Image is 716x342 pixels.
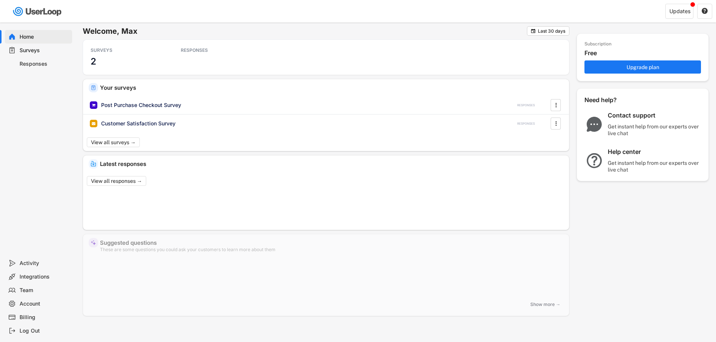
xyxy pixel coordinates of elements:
[100,85,563,90] div: Your surveys
[584,49,705,57] div: Free
[91,47,158,53] div: SURVEYS
[20,300,69,307] div: Account
[20,47,69,54] div: Surveys
[181,47,248,53] div: RESPONSES
[101,101,181,109] div: Post Purchase Checkout Survey
[91,56,96,67] h3: 2
[20,273,69,280] div: Integrations
[555,101,557,109] text: 
[83,26,527,36] h6: Welcome, Max
[608,148,702,156] div: Help center
[20,260,69,267] div: Activity
[100,240,563,246] div: Suggested questions
[20,287,69,294] div: Team
[669,9,690,14] div: Updates
[527,299,563,310] button: Show more →
[517,103,535,107] div: RESPONSES
[584,60,701,74] button: Upgrade plan
[702,8,708,14] text: 
[584,96,637,104] div: Need help?
[584,41,612,47] div: Subscription
[100,247,563,252] div: These are some questions you could ask your customers to learn more about them
[517,122,535,126] div: RESPONSES
[530,28,536,34] button: 
[20,33,69,41] div: Home
[608,111,702,119] div: Contact support
[608,160,702,173] div: Get instant help from our experts over live chat
[552,99,560,111] button: 
[20,60,69,68] div: Responses
[87,137,140,147] button: View all surveys →
[20,327,69,334] div: Log Out
[91,161,96,167] img: IncomingMajor.svg
[20,314,69,321] div: Billing
[584,153,604,168] img: QuestionMarkInverseMajor.svg
[538,29,565,33] div: Last 30 days
[11,4,64,19] img: userloop-logo-01.svg
[87,176,146,186] button: View all responses →
[91,240,96,246] img: MagicMajor%20%28Purple%29.svg
[101,120,176,127] div: Customer Satisfaction Survey
[100,161,563,167] div: Latest responses
[531,28,536,34] text: 
[555,119,557,127] text: 
[608,123,702,137] div: Get instant help from our experts over live chat
[584,117,604,132] img: ChatMajor.svg
[701,8,708,15] button: 
[552,118,560,129] button: 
